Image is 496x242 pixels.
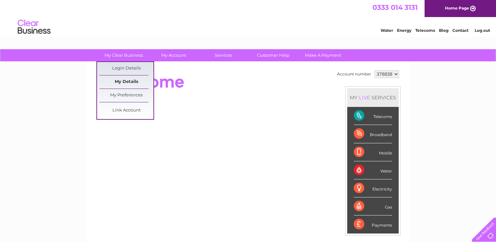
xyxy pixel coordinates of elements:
[397,28,411,33] a: Energy
[354,143,392,161] div: Mobile
[97,49,151,61] a: My Clear Business
[246,49,300,61] a: Customer Help
[452,28,468,33] a: Contact
[17,17,51,37] img: logo.png
[99,75,153,89] a: My Details
[354,179,392,197] div: Electricity
[354,215,392,233] div: Payments
[439,28,448,33] a: Blog
[354,125,392,143] div: Broadband
[99,104,153,117] a: Link Account
[474,28,490,33] a: Log out
[358,94,371,101] div: LIVE
[415,28,435,33] a: Telecoms
[372,3,418,11] a: 0333 014 3131
[354,197,392,215] div: Gas
[99,62,153,75] a: Login Details
[147,49,201,61] a: My Account
[335,69,373,80] td: Account number
[296,49,350,61] a: Make A Payment
[93,4,403,32] div: Clear Business is a trading name of Verastar Limited (registered in [GEOGRAPHIC_DATA] No. 3667643...
[347,88,399,107] div: MY SERVICES
[381,28,393,33] a: Water
[196,49,250,61] a: Services
[354,107,392,125] div: Telecoms
[354,161,392,179] div: Water
[99,89,153,102] a: My Preferences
